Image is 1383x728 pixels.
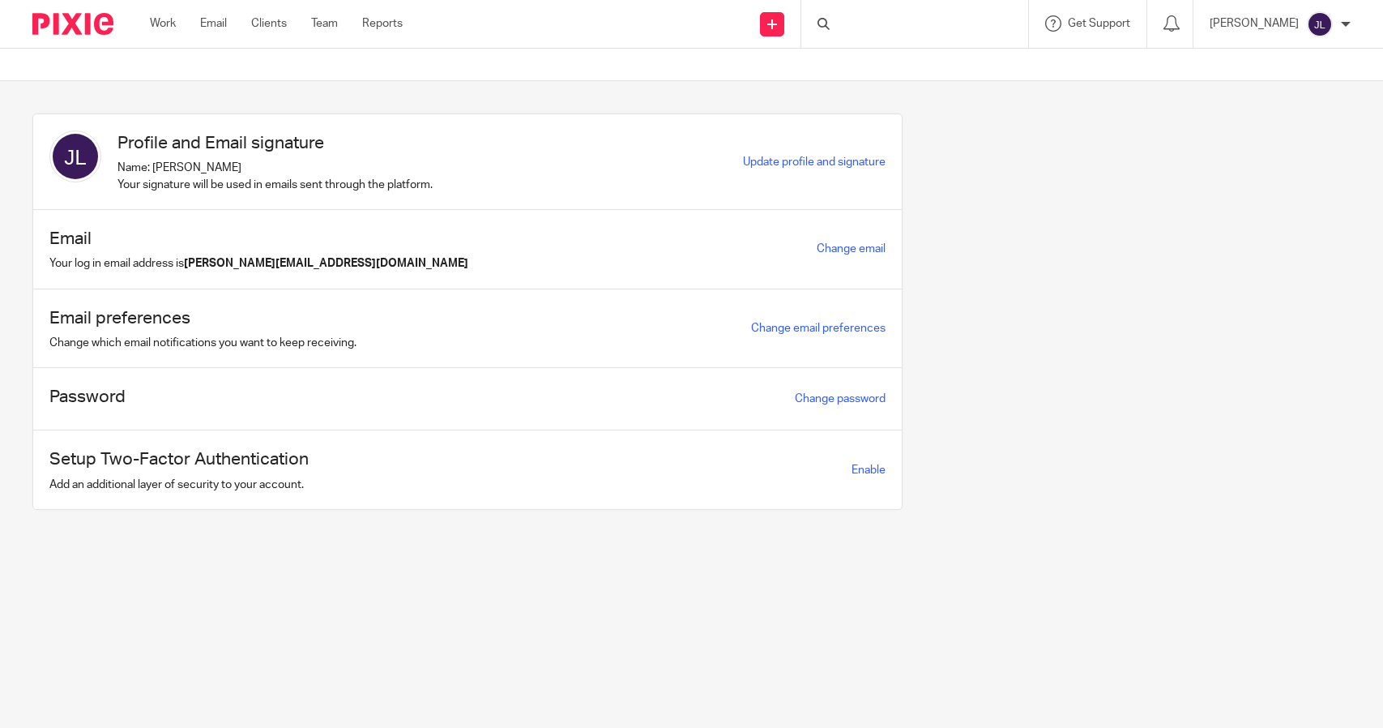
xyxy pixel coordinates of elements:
[117,131,433,156] h1: Profile and Email signature
[1068,18,1130,29] span: Get Support
[852,465,886,476] span: Enable
[150,15,176,32] a: Work
[49,335,356,351] p: Change which email notifications you want to keep receiving.
[184,258,468,269] b: [PERSON_NAME][EMAIL_ADDRESS][DOMAIN_NAME]
[200,15,227,32] a: Email
[743,156,886,168] a: Update profile and signature
[751,323,886,334] a: Change email preferences
[311,15,338,32] a: Team
[795,393,886,405] a: Change password
[49,255,468,272] p: Your log in email address is
[49,131,101,182] img: svg%3E
[49,477,309,493] p: Add an additional layer of security to your account.
[117,160,433,193] p: Name: [PERSON_NAME] Your signature will be used in emails sent through the platform.
[49,306,356,331] h1: Email preferences
[49,384,126,409] h1: Password
[1210,15,1299,32] p: [PERSON_NAME]
[49,447,309,472] h1: Setup Two-Factor Authentication
[362,15,403,32] a: Reports
[251,15,287,32] a: Clients
[817,243,886,255] a: Change email
[49,226,468,251] h1: Email
[32,13,113,35] img: Pixie
[1307,11,1333,37] img: svg%3E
